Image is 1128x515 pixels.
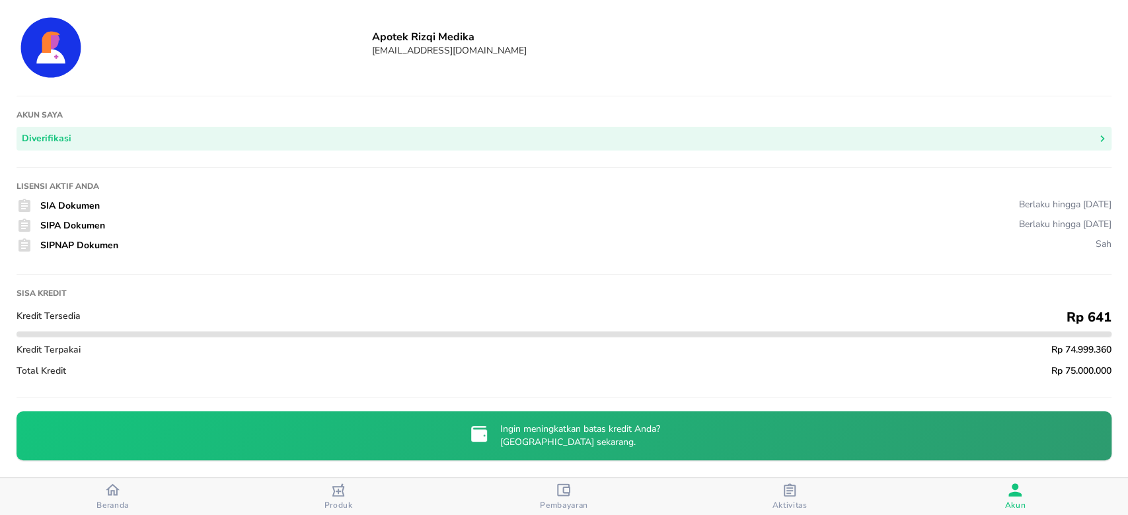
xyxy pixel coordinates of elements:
p: Ingin meningkatkan batas kredit Anda? [GEOGRAPHIC_DATA] sekarang. [500,423,660,449]
img: credit-limit-upgrade-request-icon [469,423,490,444]
h1: Sisa kredit [17,288,1111,298]
button: Produk [225,478,451,515]
button: Aktivitas [677,478,902,515]
span: SIA Dokumen [40,199,100,212]
h6: [EMAIL_ADDRESS][DOMAIN_NAME] [372,44,1111,57]
span: Aktivitas [772,500,807,510]
span: Total Kredit [17,364,66,377]
h6: Apotek Rizqi Medika [372,30,1111,44]
span: Produk [324,500,353,510]
div: Berlaku hingga [DATE] [1019,198,1111,211]
span: Rp 75.000.000 [1051,364,1111,377]
span: Rp 641 [1067,308,1111,326]
span: Beranda [96,500,129,510]
div: Berlaku hingga [DATE] [1019,218,1111,230]
button: Akun [903,478,1128,515]
h1: Lisensi Aktif Anda [17,181,1111,191]
div: Diverifikasi [22,131,71,147]
h1: Akun saya [17,110,1111,120]
button: Pembayaran [451,478,677,515]
span: SIPA Dokumen [40,219,105,232]
span: Akun [1004,500,1026,510]
button: Diverifikasi [17,127,1111,151]
span: Pembayaran [540,500,588,510]
span: Kredit Tersedia [17,310,81,322]
div: Sah [1096,238,1111,250]
span: Kredit Terpakai [17,343,81,356]
span: Rp 74.999.360 [1051,343,1111,356]
span: SIPNAP Dokumen [40,239,118,252]
img: Account Details [17,13,85,82]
